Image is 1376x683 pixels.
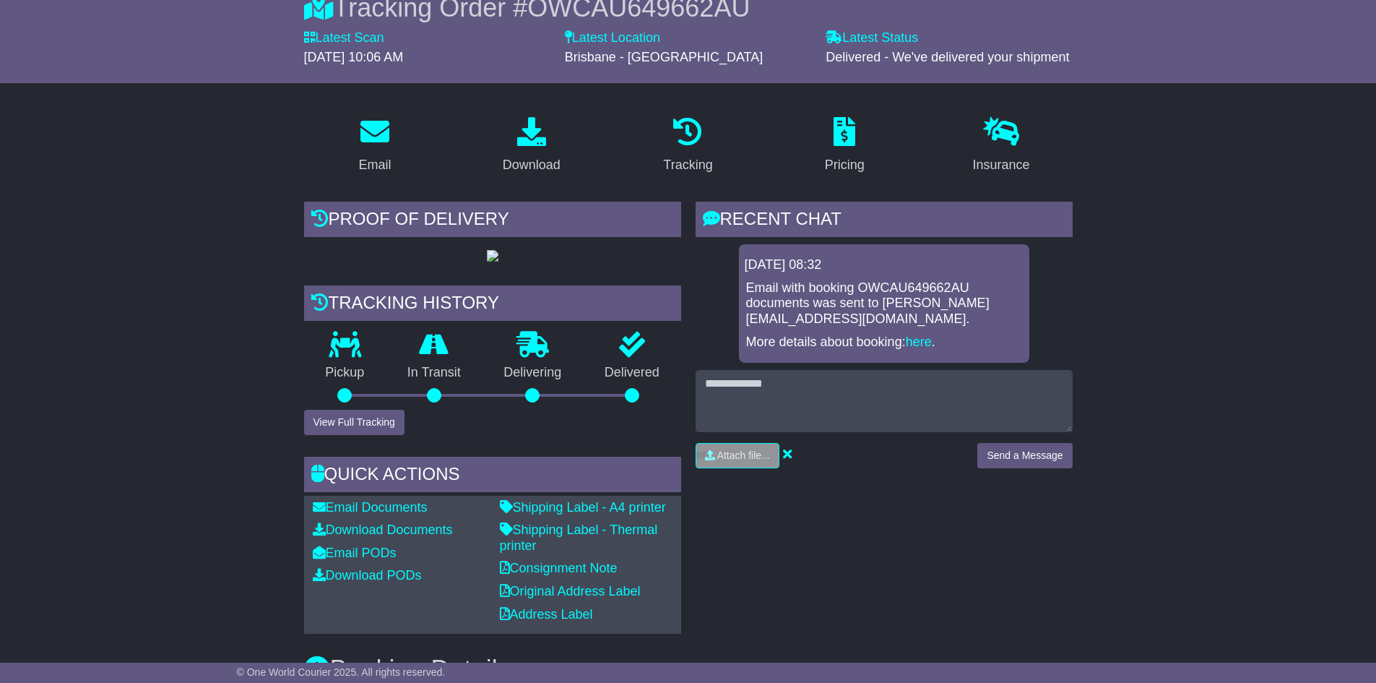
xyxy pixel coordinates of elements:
[826,50,1069,64] span: Delivered - We've delivered your shipment
[304,365,386,381] p: Pickup
[304,410,404,435] button: View Full Tracking
[696,202,1073,241] div: RECENT CHAT
[500,561,618,575] a: Consignment Note
[487,250,498,262] img: GetPodImage
[565,50,763,64] span: Brisbane - [GEOGRAPHIC_DATA]
[358,155,391,175] div: Email
[977,443,1072,468] button: Send a Message
[304,457,681,496] div: Quick Actions
[906,335,932,349] a: here
[503,155,561,175] div: Download
[500,584,641,598] a: Original Address Label
[500,500,666,515] a: Shipping Label - A4 printer
[313,500,428,515] a: Email Documents
[304,30,384,46] label: Latest Scan
[304,202,681,241] div: Proof of Delivery
[500,607,593,622] a: Address Label
[304,285,681,325] div: Tracking history
[565,30,660,46] label: Latest Location
[493,112,570,180] a: Download
[826,30,918,46] label: Latest Status
[313,568,422,583] a: Download PODs
[973,155,1030,175] div: Insurance
[815,112,874,180] a: Pricing
[386,365,483,381] p: In Transit
[746,280,1022,327] p: Email with booking OWCAU649662AU documents was sent to [PERSON_NAME][EMAIL_ADDRESS][DOMAIN_NAME].
[304,50,404,64] span: [DATE] 10:06 AM
[825,155,865,175] div: Pricing
[349,112,400,180] a: Email
[500,523,658,553] a: Shipping Label - Thermal printer
[583,365,681,381] p: Delivered
[654,112,722,180] a: Tracking
[313,523,453,537] a: Download Documents
[746,335,1022,351] p: More details about booking: .
[313,546,397,560] a: Email PODs
[964,112,1039,180] a: Insurance
[745,257,1024,273] div: [DATE] 08:32
[237,666,446,678] span: © One World Courier 2025. All rights reserved.
[663,155,712,175] div: Tracking
[483,365,584,381] p: Delivering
